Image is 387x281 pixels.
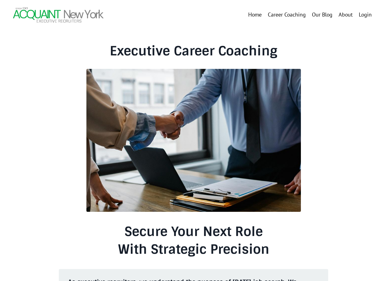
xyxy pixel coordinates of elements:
[268,10,306,19] a: Career Coaching
[12,6,104,24] img: Header Logo
[43,43,344,59] h2: Executive Career Coaching
[312,10,332,19] a: Our Blog
[359,11,372,18] a: Login
[124,223,263,240] strong: Secure Your Next Role
[339,10,353,19] a: About
[248,10,262,19] a: Home
[118,241,269,258] strong: With Strategic Precision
